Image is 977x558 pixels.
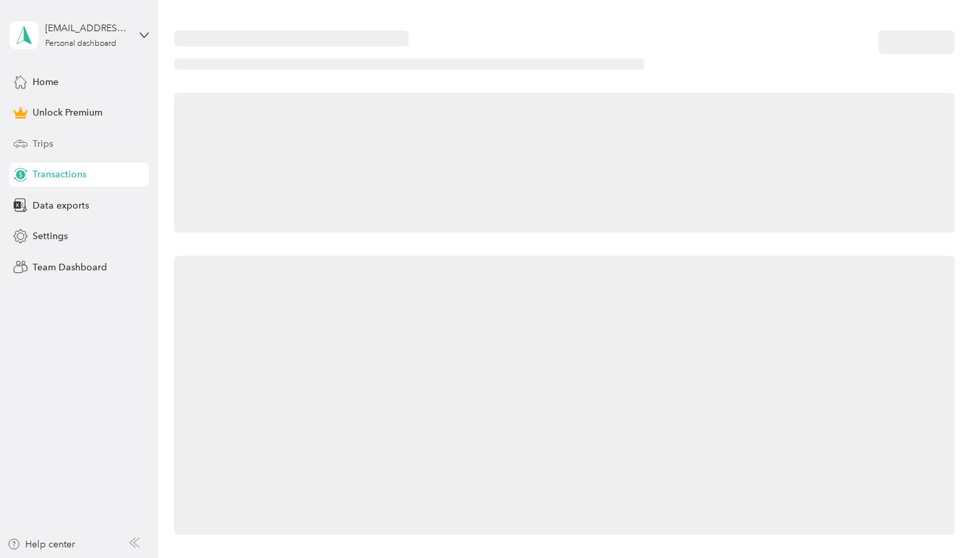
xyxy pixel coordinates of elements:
[45,21,128,35] div: [EMAIL_ADDRESS][DOMAIN_NAME]
[903,484,977,558] iframe: Everlance-gr Chat Button Frame
[33,199,89,213] span: Data exports
[33,137,53,151] span: Trips
[33,229,68,243] span: Settings
[33,167,86,181] span: Transactions
[7,537,75,551] button: Help center
[33,106,102,120] span: Unlock Premium
[33,260,107,274] span: Team Dashboard
[33,75,58,89] span: Home
[45,40,116,48] div: Personal dashboard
